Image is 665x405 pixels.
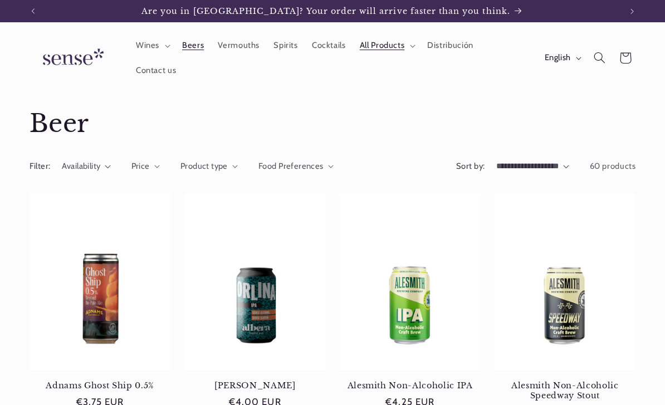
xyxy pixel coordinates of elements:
label: Sort by: [456,161,485,171]
summary: Search [586,45,612,71]
a: Alesmith Non-Alcoholic Speedway Stout [494,380,635,401]
a: Alesmith Non-Alcoholic IPA [339,380,481,391]
a: Beers [175,33,211,58]
span: Product type [180,161,228,171]
span: Beers [182,40,204,51]
a: Vermouths [211,33,267,58]
span: Availability [62,161,100,171]
span: Food Preferences [258,161,324,171]
span: Price [131,161,150,171]
span: Are you in [GEOGRAPHIC_DATA]? Your order will arrive faster than you think. [141,6,510,16]
summary: All Products [353,33,420,58]
h1: Beer [30,108,636,140]
a: Adnams Ghost Ship 0.5% [30,380,171,391]
a: Spirits [267,33,305,58]
span: English [545,52,571,64]
span: Cocktails [312,40,346,51]
h2: Filter: [30,160,51,173]
summary: Food Preferences (0 selected) [258,160,334,173]
span: All Products [360,40,405,51]
a: Distribución [420,33,481,58]
button: English [537,47,586,69]
img: Sense [30,42,113,74]
span: Wines [136,40,159,51]
span: Vermouths [218,40,260,51]
a: Contact us [129,58,183,82]
span: Spirits [273,40,297,51]
span: 60 products [590,161,636,171]
span: Contact us [136,65,176,76]
summary: Product type (0 selected) [180,160,238,173]
span: Distribución [427,40,473,51]
a: [PERSON_NAME] [184,380,326,391]
a: Cocktails [305,33,353,58]
summary: Price [131,160,160,173]
summary: Wines [129,33,175,58]
a: Sense [25,38,118,79]
summary: Availability (0 selected) [62,160,110,173]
